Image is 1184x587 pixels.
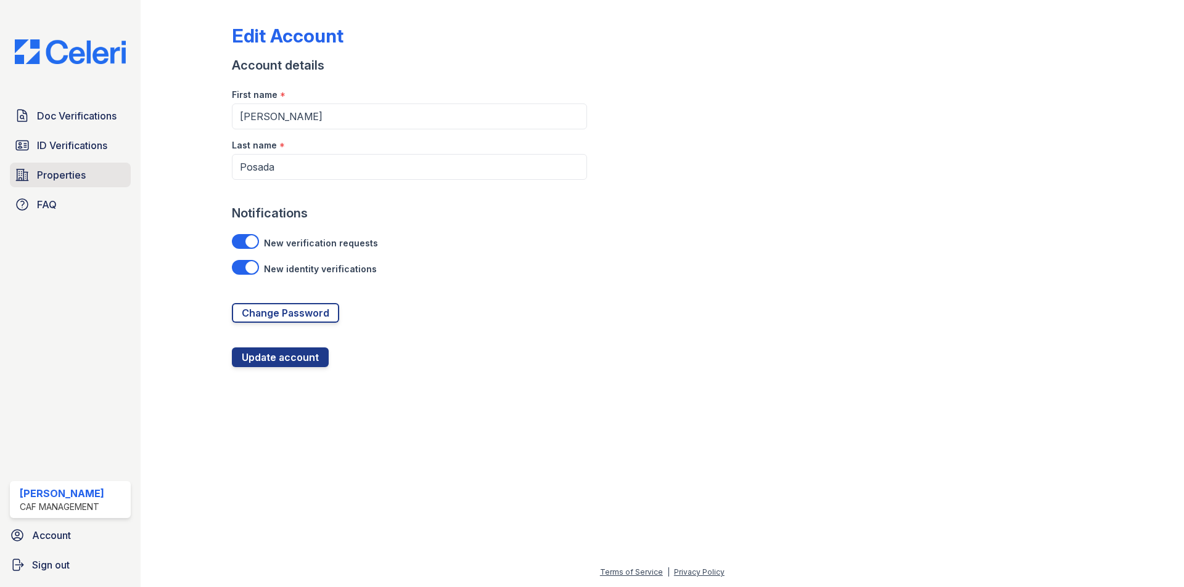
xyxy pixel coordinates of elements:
div: Notifications [232,204,587,222]
div: [PERSON_NAME] [20,486,104,501]
span: Doc Verifications [37,108,117,123]
a: Account [5,523,136,548]
span: Properties [37,168,86,182]
div: CAF Management [20,501,104,513]
span: Account [32,528,71,543]
a: Sign out [5,553,136,577]
img: CE_Logo_Blue-a8612792a0a2168367f1c8372b55b34899dd931a85d93a1a3d3e32e68fde9ad4.png [5,39,136,64]
div: | [667,567,670,577]
a: Doc Verifications [10,103,131,128]
label: First name [232,89,277,101]
a: Terms of Service [600,567,663,577]
a: Change Password [232,303,339,323]
div: Account details [232,57,587,74]
label: New verification requests [264,237,378,249]
span: ID Verifications [37,138,107,153]
a: Properties [10,163,131,187]
a: FAQ [10,192,131,217]
a: Privacy Policy [674,567,725,577]
label: New identity verifications [264,263,377,275]
a: ID Verifications [10,133,131,158]
span: Sign out [32,557,70,572]
button: Update account [232,347,329,367]
div: Edit Account [232,25,343,47]
span: FAQ [37,197,57,212]
label: Last name [232,139,277,152]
